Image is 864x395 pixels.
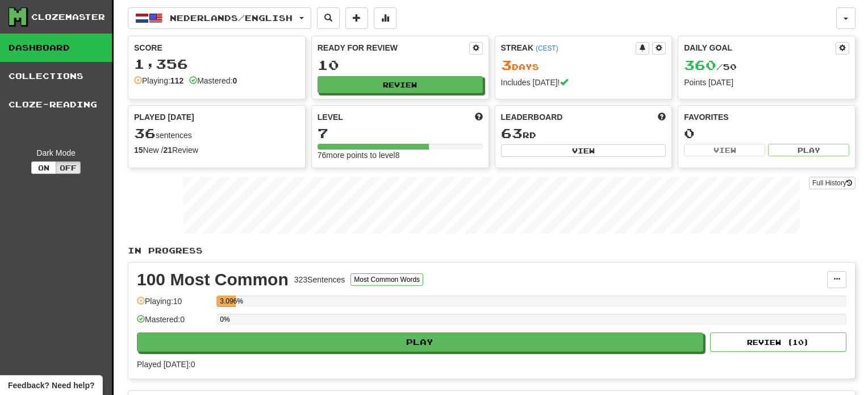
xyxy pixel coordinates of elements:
button: Add sentence to collection [345,7,368,29]
button: Play [768,144,849,156]
strong: 15 [134,145,143,155]
div: sentences [134,126,299,141]
div: Points [DATE] [684,77,849,88]
div: Includes [DATE]! [501,77,666,88]
button: Most Common Words [350,273,423,286]
strong: 0 [232,76,237,85]
div: 7 [318,126,483,140]
span: / 50 [684,62,737,72]
div: New / Review [134,144,299,156]
span: Played [DATE] [134,111,194,123]
div: 100 Most Common [137,271,289,288]
button: Nederlands/English [128,7,311,29]
div: 323 Sentences [294,274,345,285]
p: In Progress [128,245,855,256]
div: Streak [501,42,636,53]
span: Score more points to level up [475,111,483,123]
div: Daily Goal [684,42,836,55]
button: View [684,144,765,156]
button: Search sentences [317,7,340,29]
a: Full History [809,177,855,189]
div: Playing: 10 [137,296,211,314]
div: Mastered: 0 [137,314,211,332]
button: Off [56,161,81,174]
div: Day s [501,58,666,73]
div: Score [134,42,299,53]
div: rd [501,126,666,141]
a: (CEST) [536,44,558,52]
strong: 21 [163,145,172,155]
span: This week in points, UTC [658,111,666,123]
button: Play [137,332,703,352]
span: 360 [684,57,716,73]
button: More stats [374,7,396,29]
span: 3 [501,57,512,73]
div: 0 [684,126,849,140]
div: 76 more points to level 8 [318,149,483,161]
span: 63 [501,125,523,141]
strong: 112 [170,76,183,85]
span: Played [DATE]: 0 [137,360,195,369]
span: Open feedback widget [8,380,94,391]
div: Ready for Review [318,42,469,53]
span: Level [318,111,343,123]
div: 3.096% [220,296,236,307]
button: On [31,161,56,174]
div: Favorites [684,111,849,123]
button: Review [318,76,483,93]
div: Dark Mode [9,147,103,159]
div: Playing: [134,75,183,86]
div: 1,356 [134,57,299,71]
span: 36 [134,125,156,141]
button: View [501,144,666,157]
span: Nederlands / English [170,13,293,23]
div: Clozemaster [31,11,105,23]
button: Review (10) [710,332,846,352]
div: Mastered: [189,75,237,86]
div: 10 [318,58,483,72]
span: Leaderboard [501,111,563,123]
